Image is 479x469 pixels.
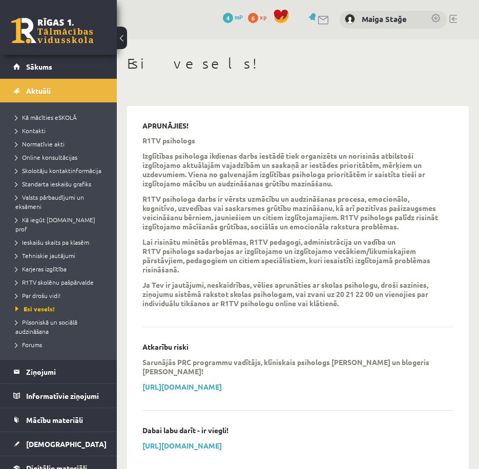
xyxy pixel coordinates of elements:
a: Standarta ieskaišu grafiks [15,179,107,188]
span: Mācību materiāli [26,415,83,424]
a: Sākums [13,55,104,78]
span: Kā mācīties eSKOLĀ [15,113,77,121]
a: Tehniskie jautājumi [15,251,107,260]
span: Karjeras izglītība [15,265,67,273]
p: APRUNĀJIES! [142,121,189,130]
span: 6 [248,13,258,23]
a: Pilsoniskā un sociālā audzināšana [15,317,107,336]
a: Aktuāli [13,79,104,102]
a: 6 xp [248,13,272,21]
span: Kā iegūt [DOMAIN_NAME] prof [15,216,95,233]
a: Rīgas 1. Tālmācības vidusskola [11,18,93,44]
legend: Informatīvie ziņojumi [26,384,104,408]
span: Par drošu vidi! [15,291,60,300]
h1: Esi vesels! [127,55,469,72]
p: Sarunājās PRC programmu vadītājs, klīniskais psihologs [PERSON_NAME] un blogeris [PERSON_NAME]! [142,357,438,376]
a: 4 mP [223,13,243,21]
a: Par drošu vidi! [15,291,107,300]
p: Izglītības psihologa ikdienas darbs iestādē tiek organizēts un norisinās atbilstoši izglītojamo a... [142,151,438,188]
span: [DEMOGRAPHIC_DATA] [26,439,107,449]
a: Ziņojumi [13,360,104,383]
legend: Ziņojumi [26,360,104,383]
span: xp [260,13,266,21]
p: R1TV psihologa darbs ir vērsts uz . R1TV psihologs palīdz risināt izglītojamo mācīšanās grūtības,... [142,194,438,231]
a: [URL][DOMAIN_NAME] [142,441,222,450]
a: Mācību materiāli [13,408,104,432]
a: Valsts pārbaudījumi un eksāmeni [15,193,107,211]
span: Pilsoniskā un sociālā audzināšana [15,318,77,335]
a: Informatīvie ziņojumi [13,384,104,408]
img: Maiga Stağe [345,14,355,24]
a: Skolotāju kontaktinformācija [15,166,107,175]
a: Normatīvie akti [15,139,107,148]
span: Tehniskie jautājumi [15,251,75,260]
span: mP [235,13,243,21]
a: [DEMOGRAPHIC_DATA] [13,432,104,456]
a: Esi vesels! [15,304,107,313]
a: Kontakti [15,126,107,135]
a: Maiga Stağe [362,13,421,25]
p: R1TV psihologs [142,136,195,145]
a: Kā iegūt [DOMAIN_NAME] prof [15,215,107,233]
span: Ieskaišu skaits pa klasēm [15,238,89,246]
span: Standarta ieskaišu grafiks [15,180,91,188]
span: Normatīvie akti [15,140,65,148]
span: Forums [15,340,42,349]
span: Kontakti [15,126,46,135]
span: Sākums [26,62,52,71]
a: Kā mācīties eSKOLĀ [15,113,107,122]
p: Dabai labu darīt - ir viegli! [142,426,228,435]
span: R1TV skolēnu pašpārvalde [15,278,94,286]
span: 4 [223,13,233,23]
a: Forums [15,340,107,349]
p: Atkarību riski [142,343,189,351]
a: Karjeras izglītība [15,264,107,273]
span: Aktuāli [26,86,51,95]
span: Online konsultācijas [15,153,77,161]
span: Esi vesels! [15,305,55,313]
a: Ieskaišu skaits pa klasēm [15,238,107,247]
p: Lai risinātu minētās problēmas, R1TV pedagogi, administrācija un vadība un R1TV psihologs sadarbo... [142,237,438,274]
a: [URL][DOMAIN_NAME] [142,382,222,391]
a: R1TV skolēnu pašpārvalde [15,278,107,287]
span: Valsts pārbaudījumi un eksāmeni [15,193,84,210]
b: mācību un audzināšanas procesa, emocionālo, kognitīvo, uzvedības vai saskarsmes grūtību mazināšan... [142,194,436,222]
b: Ja Tev ir jautājumi, neskaidrības, vēlies aprunāties ar skolas psihologu, droši sazinies, ziņojum... [142,280,428,308]
a: Online konsultācijas [15,153,107,162]
span: Skolotāju kontaktinformācija [15,166,101,175]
